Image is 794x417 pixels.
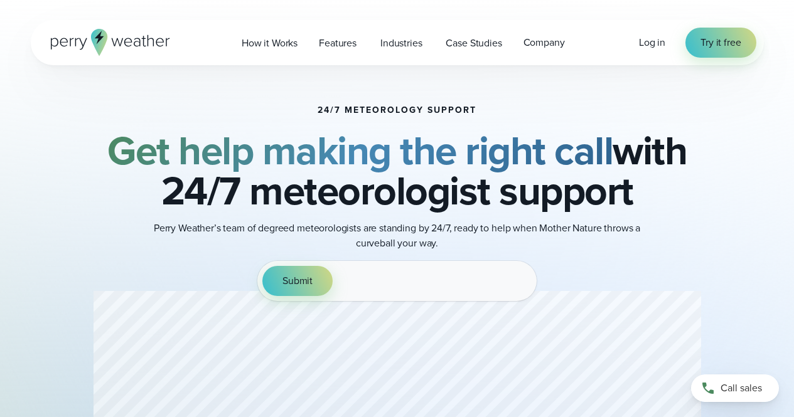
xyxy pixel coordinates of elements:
a: How it Works [231,30,308,56]
h1: 24/7 Meteorology Support [318,105,476,115]
span: Company [523,35,565,50]
button: Submit [262,266,333,296]
span: Try it free [700,35,741,50]
h2: with 24/7 meteorologist support [94,130,701,211]
a: Log in [639,35,665,50]
strong: Get help making the right call [107,121,613,180]
span: Case Studies [446,36,502,51]
a: Call sales [691,374,779,402]
a: Case Studies [435,30,512,56]
span: Submit [282,273,313,288]
a: Try it free [685,28,756,58]
span: How it Works [242,36,298,51]
span: Call sales [721,381,762,396]
span: Features [319,36,357,51]
p: Perry Weather’s team of degreed meteorologists are standing by 24/7, ready to help when Mother Na... [146,221,648,251]
span: Industries [380,36,422,51]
